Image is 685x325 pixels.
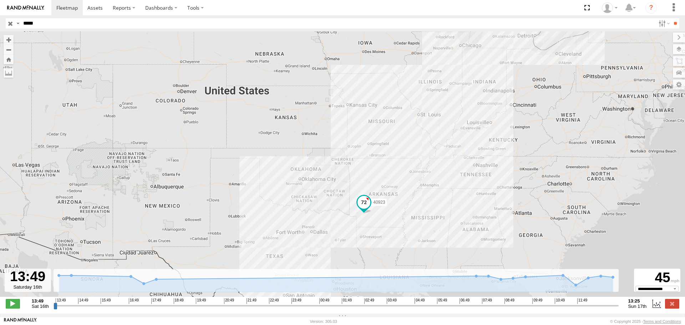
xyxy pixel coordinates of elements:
span: 19:49 [196,298,206,304]
span: 04:49 [415,298,425,304]
span: 15:49 [101,298,111,304]
div: © Copyright 2025 - [610,319,681,324]
span: 40923 [373,200,385,205]
div: Version: 305.03 [310,319,337,324]
span: 08:49 [504,298,514,304]
label: Close [665,299,679,308]
span: 11:49 [577,298,587,304]
span: 21:49 [247,298,257,304]
span: 05:49 [437,298,447,304]
button: Zoom out [4,45,14,55]
label: Play/Stop [6,299,20,308]
button: Zoom Home [4,55,14,64]
span: 23:49 [291,298,301,304]
label: Measure [4,68,14,78]
span: 09:49 [532,298,542,304]
span: 16:49 [129,298,139,304]
label: Search Query [15,18,21,29]
label: Search Filter Options [656,18,671,29]
div: 45 [635,270,679,286]
span: 01:49 [342,298,352,304]
span: 13:49 [56,298,66,304]
span: Sun 17th Aug 2025 [628,304,646,309]
img: rand-logo.svg [7,5,44,10]
i: ? [645,2,657,14]
span: 18:49 [174,298,184,304]
span: 03:49 [387,298,397,304]
label: Map Settings [673,80,685,90]
span: Sat 16th Aug 2025 [32,304,49,309]
span: 07:49 [482,298,492,304]
span: 20:49 [224,298,234,304]
div: Caseta Laredo TX [599,2,620,13]
span: 17:49 [151,298,161,304]
strong: 13:49 [32,298,49,304]
span: 02:49 [364,298,374,304]
span: 14:49 [78,298,88,304]
a: Terms and Conditions [643,319,681,324]
span: 06:49 [460,298,470,304]
span: 22:49 [269,298,279,304]
strong: 13:25 [628,298,646,304]
span: 00:49 [319,298,329,304]
a: Visit our Website [4,318,37,325]
span: 10:49 [555,298,565,304]
button: Zoom in [4,35,14,45]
